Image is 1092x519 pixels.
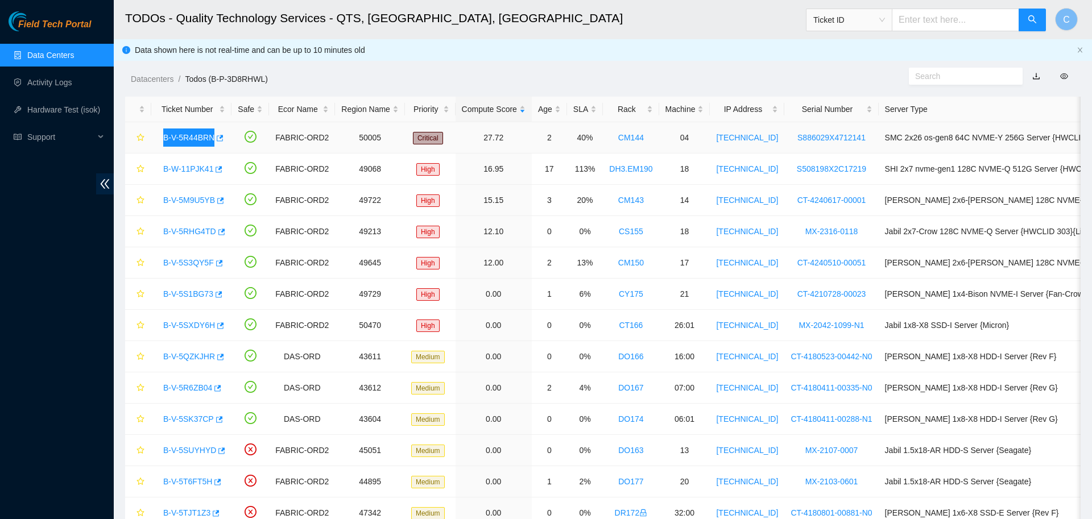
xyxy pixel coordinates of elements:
[456,122,532,153] td: 27.72
[163,446,216,455] a: B-V-5SUYHYD
[416,226,440,238] span: High
[27,105,100,114] a: Hardware Test (isok)
[163,383,212,392] a: B-V-5R6ZB04
[1063,13,1070,27] span: C
[716,164,778,173] a: [TECHNICAL_ID]
[1077,47,1083,54] button: close
[269,216,335,247] td: FABRIC-ORD2
[245,381,257,393] span: check-circle
[791,508,872,517] a: CT-4180801-00881-N0
[131,410,145,428] button: star
[659,153,710,185] td: 18
[618,196,644,205] a: CM143
[269,466,335,497] td: FABRIC-ORD2
[456,247,532,279] td: 12.00
[716,227,778,236] a: [TECHNICAL_ID]
[659,279,710,310] td: 21
[411,476,445,488] span: Medium
[335,341,405,372] td: 43611
[14,133,22,141] span: read
[532,279,567,310] td: 1
[915,70,1007,82] input: Search
[131,441,145,459] button: star
[609,164,652,173] a: DH3.EM190
[659,247,710,279] td: 17
[163,133,214,142] a: B-V-5R44BRN
[269,279,335,310] td: FABRIC-ORD2
[659,185,710,216] td: 14
[1019,9,1046,31] button: search
[136,290,144,299] span: star
[659,310,710,341] td: 26:01
[136,478,144,487] span: star
[335,279,405,310] td: 49729
[618,133,644,142] a: CM144
[567,153,603,185] td: 113%
[567,310,603,341] td: 0%
[131,347,145,366] button: star
[716,133,778,142] a: [TECHNICAL_ID]
[567,404,603,435] td: 0%
[659,404,710,435] td: 06:01
[1024,67,1049,85] button: download
[163,508,210,517] a: B-V-5TJT1Z3
[805,227,858,236] a: MX-2316-0118
[716,414,778,423] a: [TECHNICAL_ID]
[532,404,567,435] td: 0
[659,122,710,153] td: 04
[532,372,567,404] td: 2
[1028,15,1037,26] span: search
[659,341,710,372] td: 16:00
[456,310,532,341] td: 0.00
[163,477,212,486] a: B-V-5T6FT5H
[136,415,144,424] span: star
[716,383,778,392] a: [TECHNICAL_ID]
[1055,8,1078,31] button: C
[96,173,114,194] span: double-left
[9,20,91,35] a: Akamai TechnologiesField Tech Portal
[716,289,778,298] a: [TECHNICAL_ID]
[716,477,778,486] a: [TECHNICAL_ID]
[456,372,532,404] td: 0.00
[269,247,335,279] td: FABRIC-ORD2
[245,412,257,424] span: check-circle
[456,279,532,310] td: 0.00
[619,227,643,236] a: CS155
[567,247,603,279] td: 13%
[335,372,405,404] td: 43612
[805,477,858,486] a: MX-2103-0601
[163,414,214,423] a: B-V-5SK37CP
[532,466,567,497] td: 1
[245,256,257,268] span: check-circle
[618,258,644,267] a: CM150
[813,11,885,28] span: Ticket ID
[245,193,257,205] span: check-circle
[618,414,643,423] a: DO174
[619,321,643,330] a: CT166
[245,350,257,362] span: check-circle
[335,122,405,153] td: 50005
[27,78,72,87] a: Activity Logs
[335,466,405,497] td: 44895
[245,318,257,330] span: check-circle
[456,341,532,372] td: 0.00
[532,122,567,153] td: 2
[659,466,710,497] td: 20
[9,11,57,31] img: Akamai Technologies
[532,341,567,372] td: 0
[892,9,1019,31] input: Enter text here...
[716,352,778,361] a: [TECHNICAL_ID]
[335,153,405,185] td: 49068
[532,247,567,279] td: 2
[245,475,257,487] span: close-circle
[532,153,567,185] td: 17
[532,435,567,466] td: 0
[163,196,215,205] a: B-V-5M9U5YB
[335,216,405,247] td: 49213
[567,216,603,247] td: 0%
[416,257,440,269] span: High
[131,74,173,84] a: Datacenters
[269,372,335,404] td: DAS-ORD
[27,126,94,148] span: Support
[797,258,866,267] a: CT-4240510-00051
